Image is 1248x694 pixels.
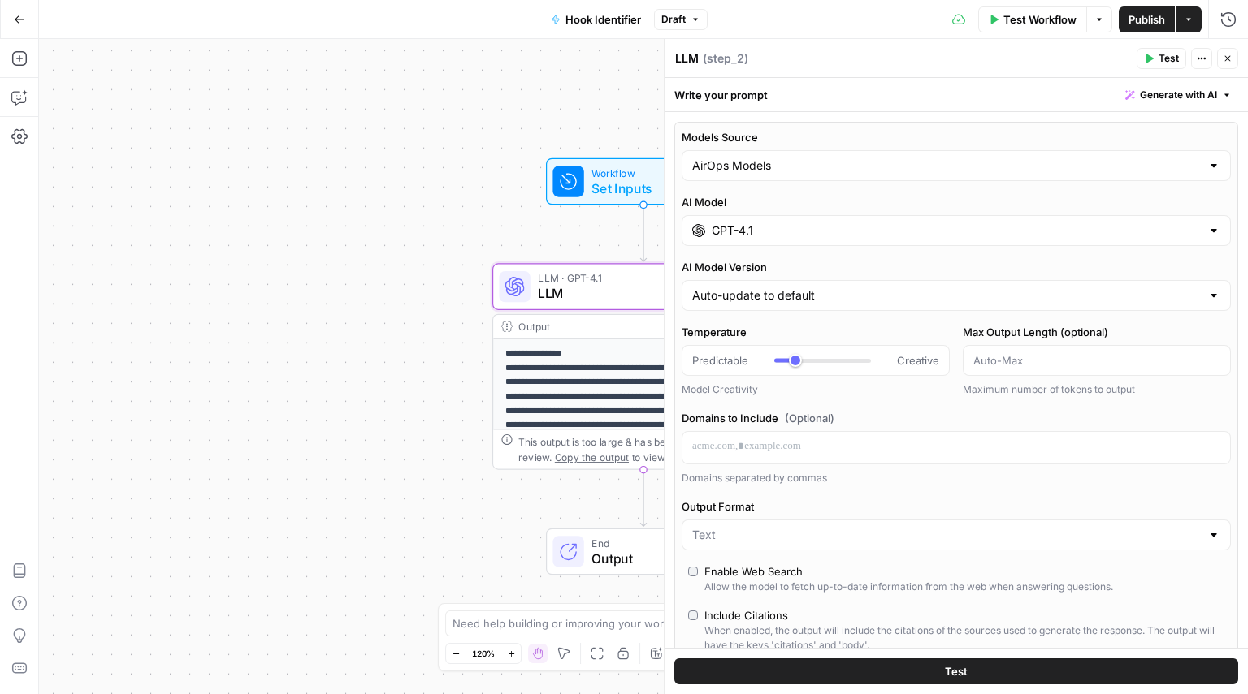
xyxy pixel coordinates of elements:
span: Publish [1129,11,1165,28]
div: Enable Web Search [704,563,803,580]
label: Max Output Length (optional) [963,324,1231,340]
button: Test [674,658,1238,684]
input: Include CitationsWhen enabled, the output will include the citations of the sources used to gener... [688,610,698,620]
g: Edge from step_2 to end [640,470,646,527]
span: ( step_2 ) [703,50,748,67]
button: Generate with AI [1119,84,1238,106]
button: Publish [1119,6,1175,32]
span: Generate with AI [1140,88,1217,102]
span: Draft [661,12,686,27]
button: Draft [654,9,708,30]
div: This output is too large & has been abbreviated for review. to view the full content. [518,433,786,464]
label: AI Model [682,194,1231,210]
div: When enabled, the output will include the citations of the sources used to generate the response.... [704,623,1224,653]
div: Allow the model to fetch up-to-date information from the web when answering questions. [704,580,1113,594]
div: Output [518,319,741,334]
label: Temperature [682,324,950,340]
div: Domains separated by commas [682,471,1231,485]
span: 120% [472,647,495,660]
label: Domains to Include [682,410,1231,426]
div: Include Citations [704,607,788,623]
span: Workflow [591,165,688,180]
label: Output Format [682,498,1231,515]
label: AI Model Version [682,259,1231,275]
span: Set Inputs [591,179,688,198]
span: End [591,535,724,550]
span: Test Workflow [1003,11,1077,28]
input: Auto-update to default [692,287,1201,304]
span: LLM · GPT-4.1 [538,270,741,286]
input: Text [692,527,1201,543]
span: (Optional) [785,410,834,426]
button: Test [1137,48,1186,69]
span: Output [591,549,724,568]
div: WorkflowSet InputsInputs [492,158,795,205]
span: Creative [897,352,939,369]
span: Hook Identifier [565,11,641,28]
input: Select a model [712,222,1201,239]
span: Copy the output [555,451,629,463]
input: Enable Web SearchAllow the model to fetch up-to-date information from the web when answering ques... [688,567,698,576]
span: Test [945,663,968,679]
g: Edge from start to step_2 [640,205,646,261]
input: Auto-Max [973,352,1220,369]
span: Predictable [692,352,748,369]
div: EndOutput [492,528,795,575]
div: Write your prompt [665,78,1248,111]
label: Models Source [682,129,1231,145]
div: Maximum number of tokens to output [963,382,1231,397]
input: AirOps Models [692,157,1201,174]
span: Test [1159,51,1179,66]
div: Model Creativity [682,382,950,397]
button: Hook Identifier [541,6,651,32]
button: Test Workflow [978,6,1086,32]
span: LLM [538,284,741,304]
textarea: LLM [675,50,699,67]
